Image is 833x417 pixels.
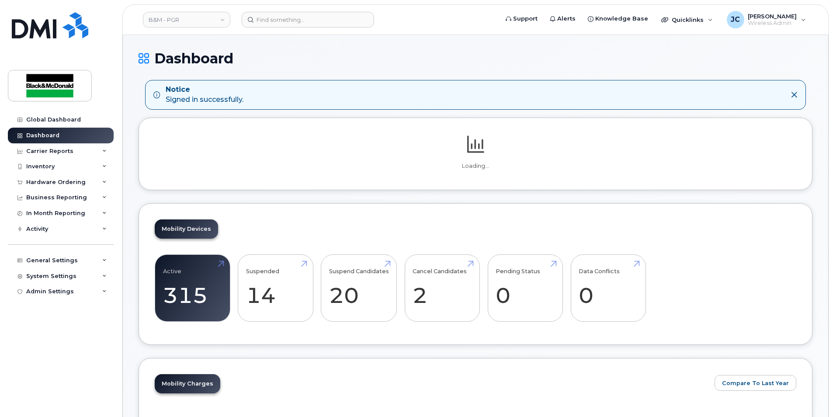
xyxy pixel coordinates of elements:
[155,219,218,239] a: Mobility Devices
[166,85,243,95] strong: Notice
[579,259,638,317] a: Data Conflicts 0
[715,375,796,391] button: Compare To Last Year
[155,374,220,393] a: Mobility Charges
[329,259,389,317] a: Suspend Candidates 20
[139,51,812,66] h1: Dashboard
[155,162,796,170] p: Loading...
[496,259,555,317] a: Pending Status 0
[166,85,243,105] div: Signed in successfully.
[246,259,305,317] a: Suspended 14
[413,259,472,317] a: Cancel Candidates 2
[163,259,222,317] a: Active 315
[722,379,789,387] span: Compare To Last Year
